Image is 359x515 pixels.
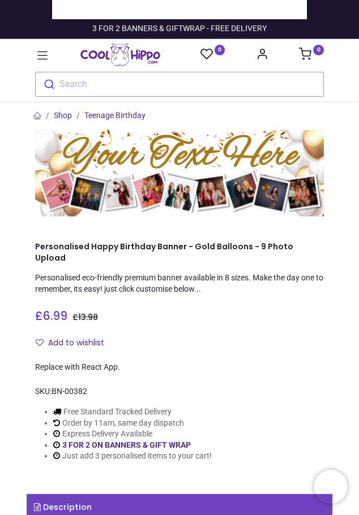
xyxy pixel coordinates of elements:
a: Teenage Birthday [84,111,146,120]
div: Replace with React App. [35,362,324,373]
li: Just add 3 personalised items to your cart! [53,451,324,462]
sup: 0 [313,45,324,55]
span: BN-00382 [52,387,87,396]
span: £ [72,311,98,323]
div: Search [59,80,87,89]
button: Add to wishlistAdd to wishlist [35,334,114,353]
span: 13.98 [78,311,98,323]
h1: Personalised Happy Birthday Banner - Gold Balloons - 9 Photo Upload [35,241,324,263]
img: Cool Hippo [80,44,160,66]
a: 0 [299,51,324,60]
a: Account Info [256,51,268,60]
a: 3 FOR 2 ON BANNERS & GIFT WRAP [62,440,191,449]
span: 6.99 [42,308,67,324]
button: Search [35,72,324,97]
iframe: Customer reviews powered by Trustpilot [61,4,298,15]
a: Logo of Cool Hippo [80,44,160,66]
i: Add to wishlist [36,339,44,347]
li: Order by 11am, same day dispatch [53,418,324,429]
p: Personalised eco-friendly premium banner available in 8 sizes. Make the day one to remember, its ... [35,272,324,295]
span: £ [35,308,67,324]
a: 0 [200,47,225,62]
div: 3 FOR 2 BANNERS & GIFTWRAP - FREE DELIVERY [92,23,267,34]
li: Free Standard Tracked Delivery [53,406,324,418]
sup: 0 [215,45,225,55]
li: Express Delivery Available [53,429,324,440]
img: Personalised Happy Birthday Banner - Gold Balloons - 9 Photo Upload [35,130,324,217]
a: Shop [54,111,72,120]
div: SKU: [35,386,324,397]
iframe: Brevo live chat [314,470,348,504]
